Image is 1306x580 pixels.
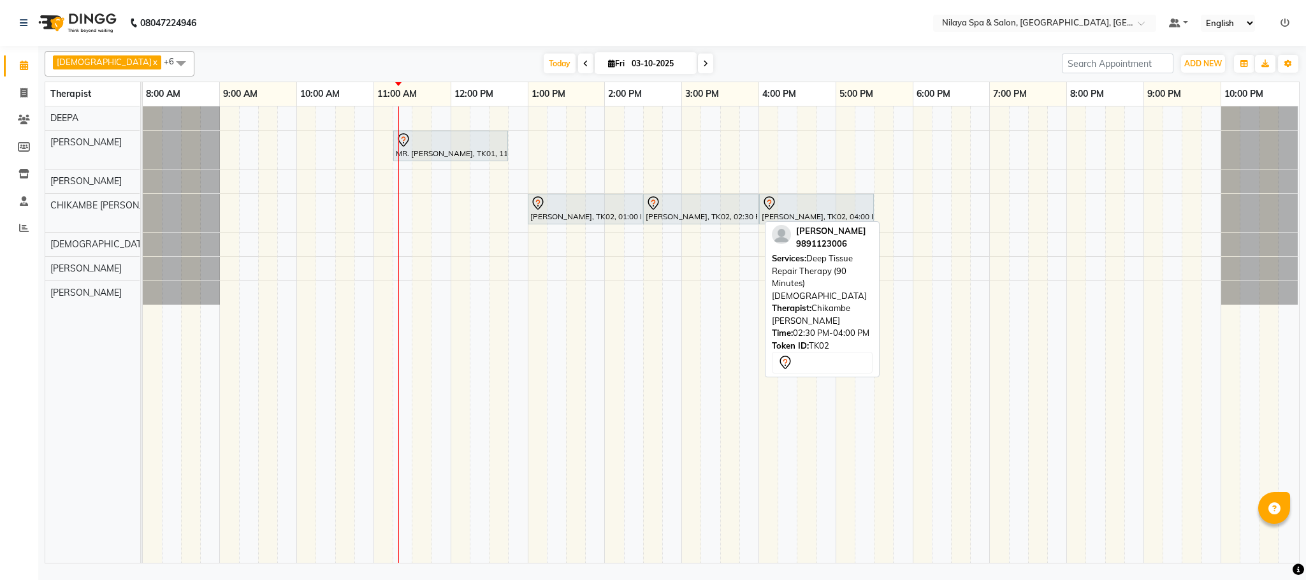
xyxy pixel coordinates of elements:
[1181,55,1225,73] button: ADD NEW
[772,253,806,263] span: Services:
[836,85,876,103] a: 5:00 PM
[50,88,91,99] span: Therapist
[772,327,873,340] div: 02:30 PM-04:00 PM
[50,175,122,187] span: [PERSON_NAME]
[50,263,122,274] span: [PERSON_NAME]
[50,112,78,124] span: DEEPA
[50,238,150,250] span: [DEMOGRAPHIC_DATA]
[50,136,122,148] span: [PERSON_NAME]
[374,85,420,103] a: 11:00 AM
[528,85,569,103] a: 1:00 PM
[772,340,873,352] div: TK02
[1067,85,1107,103] a: 8:00 PM
[1062,54,1173,73] input: Search Appointment
[57,57,152,67] span: [DEMOGRAPHIC_DATA]
[644,196,757,222] div: [PERSON_NAME], TK02, 02:30 PM-04:00 PM, Deep Tissue Repair Therapy (90 Minutes)[DEMOGRAPHIC_DATA]
[395,133,507,159] div: MR. [PERSON_NAME], TK01, 11:15 AM-12:45 PM, Deep Tissue Repair Therapy (90 Minutes)[DEMOGRAPHIC_D...
[297,85,343,103] a: 10:00 AM
[544,54,576,73] span: Today
[772,302,873,327] div: Chikambe [PERSON_NAME]
[605,85,645,103] a: 2:00 PM
[796,226,866,236] span: [PERSON_NAME]
[772,253,867,301] span: Deep Tissue Repair Therapy (90 Minutes)[DEMOGRAPHIC_DATA]
[772,225,791,244] img: profile
[1221,85,1266,103] a: 10:00 PM
[682,85,722,103] a: 3:00 PM
[772,340,809,351] span: Token ID:
[33,5,120,41] img: logo
[628,54,692,73] input: 2025-10-03
[760,196,873,222] div: [PERSON_NAME], TK02, 04:00 PM-05:30 PM, Deep Tissue Repair Therapy (90 Minutes)[DEMOGRAPHIC_DATA]
[796,238,866,250] div: 9891123006
[1252,529,1293,567] iframe: chat widget
[220,85,261,103] a: 9:00 AM
[605,59,628,68] span: Fri
[529,196,641,222] div: [PERSON_NAME], TK02, 01:00 PM-02:30 PM, Deep Tissue Repair Therapy (90 Minutes)[DEMOGRAPHIC_DATA]
[164,56,184,66] span: +6
[140,5,196,41] b: 08047224946
[772,303,811,313] span: Therapist:
[990,85,1030,103] a: 7:00 PM
[772,328,793,338] span: Time:
[143,85,184,103] a: 8:00 AM
[451,85,497,103] a: 12:00 PM
[50,199,171,211] span: CHIKAMBE [PERSON_NAME]
[50,287,122,298] span: [PERSON_NAME]
[913,85,954,103] a: 6:00 PM
[759,85,799,103] a: 4:00 PM
[1184,59,1222,68] span: ADD NEW
[1144,85,1184,103] a: 9:00 PM
[152,57,157,67] a: x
